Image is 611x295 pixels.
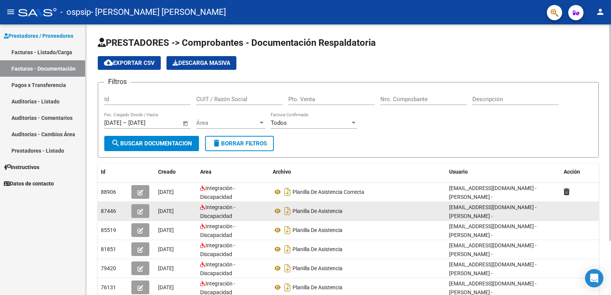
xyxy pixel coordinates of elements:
input: End date [128,119,165,126]
i: Descargar documento [283,224,293,236]
span: - [PERSON_NAME] [PERSON_NAME] [91,4,226,21]
i: Descargar documento [283,243,293,255]
span: 76131 [101,284,116,290]
span: Integración - Discapacidad [200,242,235,257]
datatable-header-cell: Usuario [446,164,561,180]
i: Descargar documento [283,262,293,274]
app-download-masive: Descarga masiva de comprobantes (adjuntos) [166,56,236,70]
span: [EMAIL_ADDRESS][DOMAIN_NAME] - [PERSON_NAME] - [449,185,537,200]
span: Creado [158,169,176,175]
datatable-header-cell: Creado [155,164,197,180]
span: Usuario [449,169,468,175]
span: [DATE] [158,284,174,290]
button: Exportar CSV [98,56,161,70]
span: [EMAIL_ADDRESS][DOMAIN_NAME] - [PERSON_NAME] - [449,204,537,219]
span: 79420 [101,265,116,271]
span: Descarga Masiva [173,60,230,66]
mat-icon: person [596,7,605,16]
i: Descargar documento [283,205,293,217]
span: Planilla De Asistencia [293,284,343,290]
span: Instructivos [4,163,39,171]
span: – [123,119,127,126]
span: [DATE] [158,265,174,271]
span: [DATE] [158,227,174,233]
button: Open calendar [181,119,190,128]
i: Descargar documento [283,281,293,293]
span: Buscar Documentacion [111,140,192,147]
span: Integración - Discapacidad [200,261,235,276]
mat-icon: search [111,139,120,148]
span: Prestadores / Proveedores [4,32,73,40]
datatable-header-cell: Id [98,164,128,180]
span: [DATE] [158,208,174,214]
i: Descargar documento [283,186,293,198]
div: Open Intercom Messenger [585,269,603,287]
mat-icon: menu [6,7,15,16]
span: 88906 [101,189,116,195]
span: Area [200,169,212,175]
span: 85519 [101,227,116,233]
input: Start date [104,119,121,126]
span: Planilla De Asistencia [293,208,343,214]
mat-icon: delete [212,139,221,148]
button: Buscar Documentacion [104,136,199,151]
span: Planilla De Asistencia Correcta [293,189,364,195]
span: - ospsip [60,4,91,21]
datatable-header-cell: Area [197,164,270,180]
span: [EMAIL_ADDRESS][DOMAIN_NAME] - [PERSON_NAME] - [449,242,537,257]
span: 87446 [101,208,116,214]
button: Descarga Masiva [166,56,236,70]
button: Borrar Filtros [205,136,274,151]
span: [DATE] [158,246,174,252]
span: Planilla De Asistencia [293,227,343,233]
h3: Filtros [104,76,131,87]
span: Archivo [273,169,291,175]
span: Borrar Filtros [212,140,267,147]
span: [EMAIL_ADDRESS][DOMAIN_NAME] - [PERSON_NAME] - [449,261,537,276]
span: Integración - Discapacidad [200,204,235,219]
span: Exportar CSV [104,60,155,66]
span: 81851 [101,246,116,252]
span: Todos [271,119,287,126]
span: Id [101,169,105,175]
span: [EMAIL_ADDRESS][DOMAIN_NAME] - [PERSON_NAME] - [449,223,537,238]
span: Planilla De Asistencia [293,265,343,271]
span: Integración - Discapacidad [200,185,235,200]
datatable-header-cell: Archivo [270,164,446,180]
span: Datos de contacto [4,179,54,188]
span: Área [196,119,258,126]
datatable-header-cell: Acción [561,164,599,180]
span: Acción [564,169,580,175]
span: PRESTADORES -> Comprobantes - Documentación Respaldatoria [98,37,376,48]
mat-icon: cloud_download [104,58,113,67]
span: Planilla De Asistencia [293,246,343,252]
span: Integración - Discapacidad [200,223,235,238]
span: [DATE] [158,189,174,195]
